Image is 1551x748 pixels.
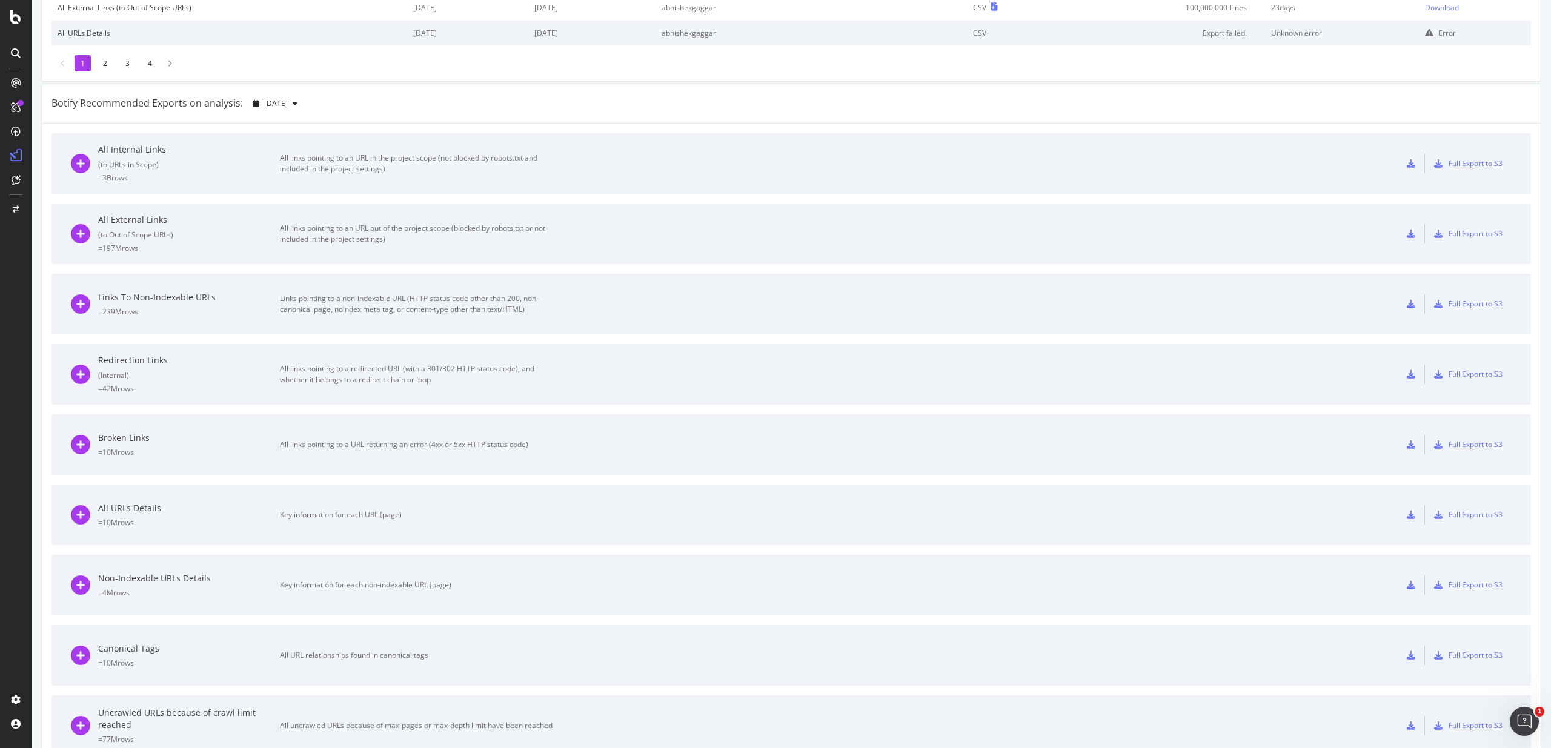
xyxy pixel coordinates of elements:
[98,658,280,668] div: = 10M rows
[1449,299,1503,309] div: Full Export to S3
[97,55,113,71] li: 2
[280,293,553,315] div: Links pointing to a non-indexable URL (HTTP status code other than 200, non-canonical page, noind...
[280,223,553,245] div: All links pointing to an URL out of the project scope (blocked by robots.txt or not included in t...
[1434,230,1443,238] div: s3-export
[1449,580,1503,590] div: Full Export to S3
[98,230,280,240] div: ( to Out of Scope URLs )
[98,643,280,655] div: Canonical Tags
[98,572,280,584] div: Non-Indexable URLs Details
[142,55,158,71] li: 4
[1434,581,1443,589] div: s3-export
[280,720,553,731] div: All uncrawled URLs because of max-pages or max-depth limit have been reached
[1407,581,1415,589] div: csv-export
[98,243,280,253] div: = 197M rows
[1407,370,1415,379] div: csv-export
[1449,650,1503,660] div: Full Export to S3
[1407,230,1415,238] div: csv-export
[1407,651,1415,660] div: csv-export
[75,55,91,71] li: 1
[119,55,136,71] li: 3
[98,173,280,183] div: = 3B rows
[280,650,553,661] div: All URL relationships found in canonical tags
[1434,159,1443,168] div: s3-export
[1407,159,1415,168] div: csv-export
[656,21,967,45] td: abhishekgaggar
[248,94,302,113] button: [DATE]
[1434,511,1443,519] div: s3-export
[98,587,280,598] div: = 4M rows
[280,153,553,174] div: All links pointing to an URL in the project scope (not blocked by robots.txt and included in the ...
[1535,707,1544,717] span: 1
[58,28,401,38] div: All URLs Details
[1434,651,1443,660] div: s3-export
[1407,300,1415,308] div: csv-export
[98,306,280,317] div: = 239M rows
[1449,720,1503,730] div: Full Export to S3
[1407,440,1415,449] div: csv-export
[1057,21,1266,45] td: Export failed.
[98,159,280,170] div: ( to URLs in Scope )
[1449,158,1503,168] div: Full Export to S3
[280,363,553,385] div: All links pointing to a redirected URL (with a 301/302 HTTP status code), and whether it belongs ...
[1265,21,1418,45] td: Unknown error
[1449,439,1503,449] div: Full Export to S3
[1425,2,1525,13] a: Download
[1449,369,1503,379] div: Full Export to S3
[1449,509,1503,520] div: Full Export to S3
[98,502,280,514] div: All URLs Details
[98,383,280,394] div: = 42M rows
[280,509,553,520] div: Key information for each URL (page)
[98,370,280,380] div: ( Internal )
[98,291,280,303] div: Links To Non-Indexable URLs
[98,144,280,156] div: All Internal Links
[1434,440,1443,449] div: s3-export
[1438,28,1456,38] div: Error
[280,439,553,450] div: All links pointing to a URL returning an error (4xx or 5xx HTTP status code)
[98,447,280,457] div: = 10M rows
[98,734,280,744] div: = 77M rows
[967,21,1057,45] td: CSV
[528,21,656,45] td: [DATE]
[1434,721,1443,730] div: s3-export
[58,2,401,13] div: All External Links (to Out of Scope URLs)
[407,21,528,45] td: [DATE]
[1407,511,1415,519] div: csv-export
[1510,707,1539,736] iframe: Intercom live chat
[98,354,280,366] div: Redirection Links
[264,98,288,108] span: 2025 Sep. 15th
[98,707,280,731] div: Uncrawled URLs because of crawl limit reached
[98,517,280,528] div: = 10M rows
[1434,370,1443,379] div: s3-export
[973,2,986,13] div: CSV
[280,580,553,591] div: Key information for each non-indexable URL (page)
[1449,228,1503,239] div: Full Export to S3
[1425,2,1459,13] div: Download
[51,96,243,110] div: Botify Recommended Exports on analysis:
[1407,721,1415,730] div: csv-export
[98,432,280,444] div: Broken Links
[1434,300,1443,308] div: s3-export
[98,214,280,226] div: All External Links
